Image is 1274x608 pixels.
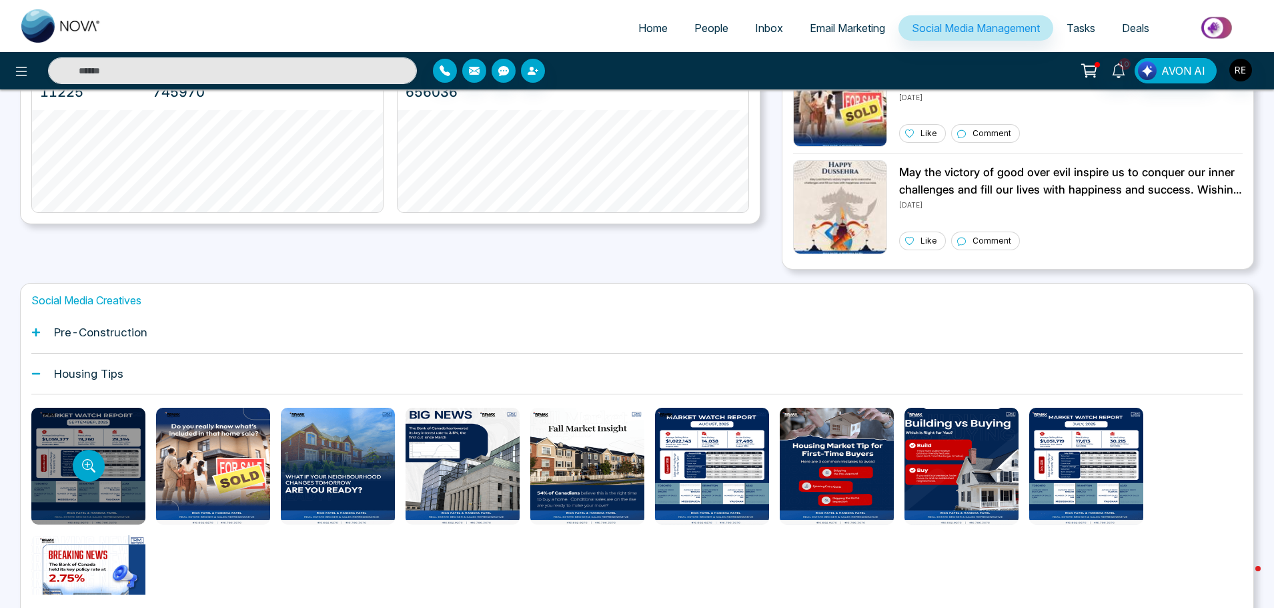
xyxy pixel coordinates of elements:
a: Deals [1109,15,1163,41]
p: Comment [973,127,1011,139]
img: Nova CRM Logo [21,9,101,43]
img: User Avatar [1229,59,1252,81]
span: Home [638,21,668,35]
img: Unable to load img. [793,160,887,254]
h1: Social Media Creatives [31,294,1243,307]
img: Lead Flow [1138,61,1157,80]
span: Email Marketing [810,21,885,35]
a: Home [625,15,681,41]
button: Preview template [73,450,105,482]
a: People [681,15,742,41]
iframe: Intercom live chat [1229,563,1261,595]
span: Deals [1122,21,1149,35]
a: Inbox [742,15,796,41]
p: May the victory of good over evil inspire us to conquer our inner challenges and fill our lives w... [899,164,1243,198]
p: Like [920,127,937,139]
span: People [694,21,728,35]
p: Comment [973,235,1011,247]
h1: Housing Tips [54,367,123,380]
span: Inbox [755,21,783,35]
p: 745970 [153,82,231,102]
img: Market-place.gif [1169,13,1266,43]
h1: Pre-Construction [54,326,147,339]
p: 11225 [40,82,126,102]
a: Tasks [1053,15,1109,41]
p: Like [920,235,937,247]
button: AVON AI [1135,58,1217,83]
a: Social Media Management [898,15,1053,41]
p: [DATE] [899,198,1243,210]
span: Social Media Management [912,21,1040,35]
img: Unable to load img. [793,53,887,147]
span: 10 [1119,58,1131,70]
a: Email Marketing [796,15,898,41]
span: Tasks [1067,21,1095,35]
p: [DATE] [899,91,1243,103]
p: 656036 [406,82,460,102]
a: 10 [1103,58,1135,81]
span: AVON AI [1161,63,1205,79]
